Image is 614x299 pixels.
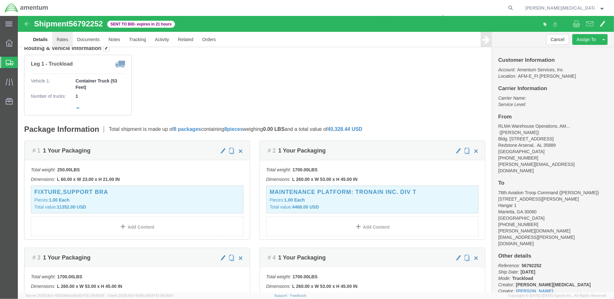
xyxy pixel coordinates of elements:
[525,4,605,12] button: [PERSON_NAME][MEDICAL_DATA]
[148,294,173,297] span: [DATE] 09:39:01
[525,4,595,11] span: Carlos Fastin
[25,294,104,297] span: Server: 2025.19.0-49328d0a35e
[274,294,290,297] a: Support
[4,3,48,13] img: logo
[18,16,614,292] iframe: FS Legacy Container
[79,294,104,297] span: [DATE] 09:50:51
[290,294,306,297] a: Feedback
[107,294,173,297] span: Client: 2025.19.0-129fbcf
[508,293,606,298] span: Copyright © [DATE]-[DATE] Agistix Inc., All Rights Reserved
